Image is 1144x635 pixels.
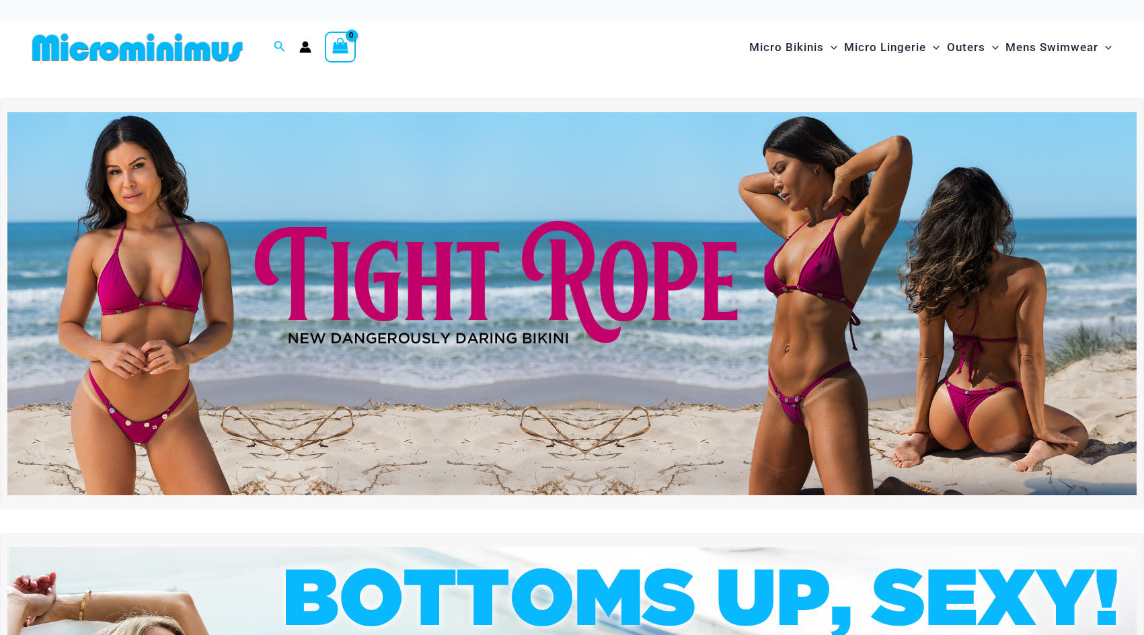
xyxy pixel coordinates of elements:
span: Menu Toggle [985,30,999,65]
a: Micro BikinisMenu ToggleMenu Toggle [746,27,841,68]
span: Micro Bikinis [749,30,824,65]
img: MM SHOP LOGO FLAT [27,32,248,62]
a: Account icon link [299,41,311,53]
span: Outers [947,30,985,65]
span: Menu Toggle [824,30,837,65]
span: Menu Toggle [926,30,940,65]
span: Micro Lingerie [844,30,926,65]
a: Search icon link [274,39,286,56]
a: Micro LingerieMenu ToggleMenu Toggle [841,27,943,68]
span: Mens Swimwear [1005,30,1098,65]
nav: Site Navigation [744,25,1117,70]
a: Mens SwimwearMenu ToggleMenu Toggle [1002,27,1115,68]
a: View Shopping Cart, empty [325,32,356,62]
span: Menu Toggle [1098,30,1112,65]
a: OutersMenu ToggleMenu Toggle [944,27,1002,68]
img: Tight Rope Pink Bikini [7,112,1137,496]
